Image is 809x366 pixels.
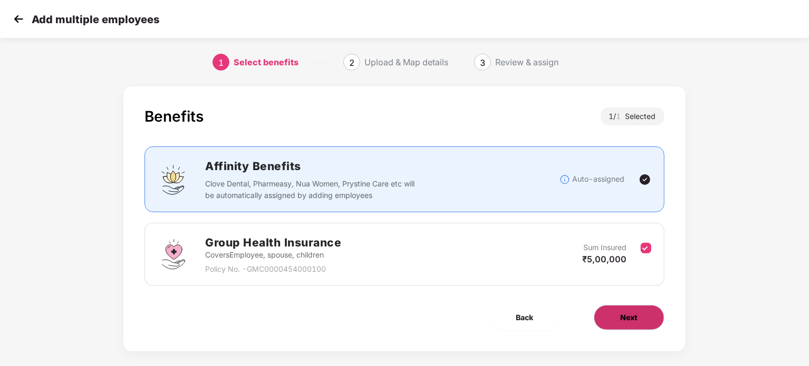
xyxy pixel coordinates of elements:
button: Next [594,305,664,330]
h2: Affinity Benefits [205,157,559,175]
p: Clove Dental, Pharmeasy, Nua Women, Prystine Care etc will be automatically assigned by adding em... [205,178,418,201]
img: svg+xml;base64,PHN2ZyBpZD0iR3JvdXBfSGVhbHRoX0luc3VyYW5jZSIgZGF0YS1uYW1lPSJHcm91cCBIZWFsdGggSW5zdX... [158,239,189,270]
span: Back [516,312,534,323]
p: Policy No. - GMC0000454000100 [205,263,341,275]
p: Auto-assigned [573,173,625,185]
span: 3 [480,57,485,68]
p: Covers Employee, spouse, children [205,249,341,261]
button: Back [490,305,560,330]
img: svg+xml;base64,PHN2ZyBpZD0iQWZmaW5pdHlfQmVuZWZpdHMiIGRhdGEtbmFtZT0iQWZmaW5pdHkgQmVuZWZpdHMiIHhtbG... [158,164,189,195]
div: Select benefits [234,54,298,71]
span: 2 [349,57,354,68]
span: 1 [218,57,224,68]
img: svg+xml;base64,PHN2ZyBpZD0iSW5mb18tXzMyeDMyIiBkYXRhLW5hbWU9IkluZm8gLSAzMngzMiIgeG1sbnM9Imh0dHA6Ly... [560,174,570,185]
p: Sum Insured [584,242,627,253]
h2: Group Health Insurance [205,234,341,251]
div: Upload & Map details [364,54,448,71]
p: Add multiple employees [32,13,159,26]
span: 1 [617,112,625,121]
span: ₹5,00,000 [583,254,627,264]
span: Next [621,312,638,323]
div: 1 / Selected [601,107,664,125]
div: Benefits [145,107,204,125]
img: svg+xml;base64,PHN2ZyB4bWxucz0iaHR0cDovL3d3dy53My5vcmcvMjAwMC9zdmciIHdpZHRoPSIzMCIgaGVpZ2h0PSIzMC... [11,11,26,27]
img: svg+xml;base64,PHN2ZyBpZD0iVGljay0yNHgyNCIgeG1sbnM9Imh0dHA6Ly93d3cudzMub3JnLzIwMDAvc3ZnIiB3aWR0aD... [639,173,651,186]
div: Review & assign [495,54,558,71]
